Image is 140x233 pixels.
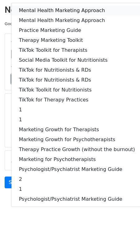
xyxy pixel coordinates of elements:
h2: New Campaign [5,5,135,15]
iframe: Chat Widget [109,203,140,233]
small: Google Sheet: [5,21,84,26]
a: Send [5,177,25,188]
